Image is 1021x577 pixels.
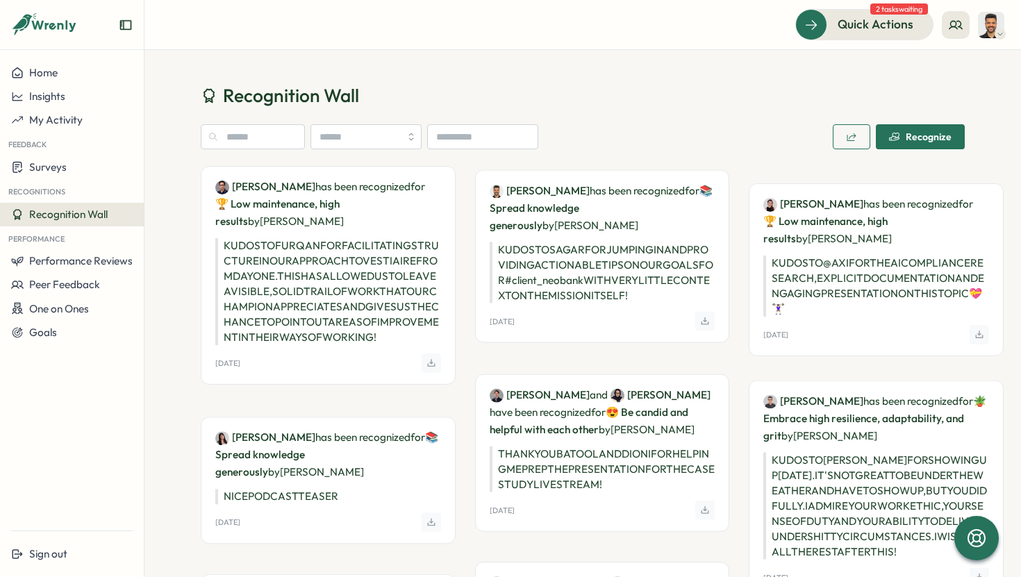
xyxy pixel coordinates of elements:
[490,389,504,403] img: Dionisio Arredondo
[876,124,965,149] button: Recognize
[889,131,952,142] div: Recognize
[215,178,441,230] p: has been recognized by [PERSON_NAME]
[215,518,240,527] p: [DATE]
[490,386,715,438] p: have been recognized by [PERSON_NAME]
[611,389,624,403] img: Batool Fatima
[119,18,133,32] button: Expand sidebar
[763,331,788,340] p: [DATE]
[29,302,89,315] span: One on Ones
[763,196,863,212] a: Axi Molnar[PERSON_NAME]
[223,83,359,108] span: Recognition Wall
[958,197,973,210] span: for
[215,197,340,228] span: 🏆 Low maintenance, high results
[838,15,913,33] span: Quick Actions
[490,185,504,199] img: Sagar Verma
[870,3,928,15] span: 2 tasks waiting
[978,12,1004,38] img: Sagar Verma
[490,317,515,326] p: [DATE]
[215,359,240,368] p: [DATE]
[215,490,441,505] p: NICE PODCAST TEASER
[490,405,688,436] span: 😍 Be candid and helpful with each other
[215,179,315,194] a: Furqan Tariq[PERSON_NAME]
[591,405,606,419] span: for
[763,392,989,444] p: has been recognized by [PERSON_NAME]
[29,254,133,267] span: Performance Reviews
[215,432,229,446] img: Andrea Lopez
[29,278,100,291] span: Peer Feedback
[763,198,777,212] img: Axi Molnar
[958,394,973,408] span: for
[215,429,441,481] p: has been recognized by [PERSON_NAME]
[410,431,425,444] span: for
[763,453,989,560] p: KUDOS TO [PERSON_NAME] FOR SHOWING UP [DATE]. IT'S NOT GREAT TO BE UNDER THE WEATHER AND HAVE TO ...
[685,184,699,197] span: for
[611,387,711,403] a: Batool Fatima[PERSON_NAME]
[795,9,933,40] button: Quick Actions
[29,160,67,174] span: Surveys
[215,431,438,479] span: 📚 Spread knowledge generously
[763,215,888,245] span: 🏆 Low maintenance, high results
[490,182,715,234] p: has been recognized by [PERSON_NAME]
[215,181,229,194] img: Furqan Tariq
[490,184,713,232] span: 📚 Spread knowledge generously
[590,387,608,403] span: and
[29,113,83,126] span: My Activity
[763,395,777,409] img: Hasan Naqvi
[490,446,715,492] p: THANK YOU BATOOL AND DIONI FOR HELPING ME PREP THE PRESENTATION FOR THE CASE STUDY LIVESTREAM!
[490,387,590,403] a: Dionisio Arredondo[PERSON_NAME]
[215,238,441,345] p: KUDOS TO FURQAN FOR FACILITATING STRUCTURE IN OUR APPROACH TO VESTIAIRE FROM DAY ONE. THIS HAS AL...
[29,326,57,339] span: Goals
[763,195,989,247] p: has been recognized by [PERSON_NAME]
[29,90,65,103] span: Insights
[29,208,108,221] span: Recognition Wall
[490,505,515,515] p: [DATE]
[763,394,986,442] span: 🪴 Embrace high resilience, adaptability, and grit
[490,242,715,303] p: KUDOS TO SAGAR FOR JUMPING IN AND PROVIDING ACTIONABLE TIPS ON OUR GOALS FOR #client_neobank WITH...
[763,256,989,317] p: KUDOS TO @AXI FOR THE AI COMPLIANCE RESEARCH, EXPLICIT DOCUMENTATION AND ENGAGING PRESENTATION ON...
[410,180,425,193] span: for
[763,394,863,409] a: Hasan Naqvi[PERSON_NAME]
[29,66,58,79] span: Home
[490,183,590,199] a: Sagar Verma[PERSON_NAME]
[215,430,315,446] a: Andrea Lopez[PERSON_NAME]
[29,547,67,560] span: Sign out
